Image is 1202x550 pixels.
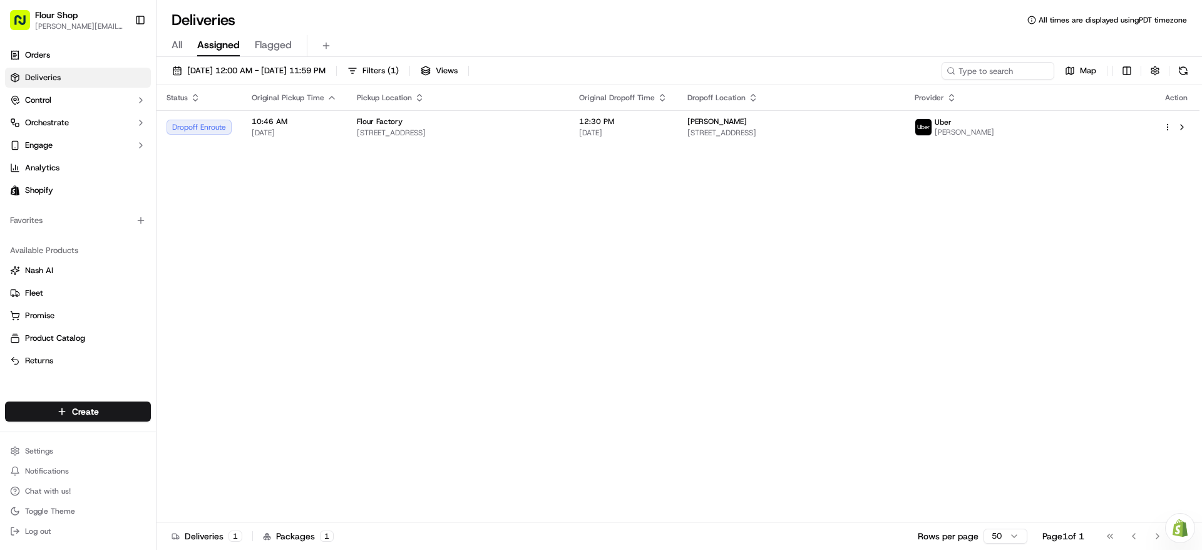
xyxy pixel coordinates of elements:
[35,21,125,31] button: [PERSON_NAME][EMAIL_ADDRESS][DOMAIN_NAME]
[72,405,99,418] span: Create
[25,265,53,276] span: Nash AI
[5,402,151,422] button: Create
[1163,93,1189,103] div: Action
[25,355,53,366] span: Returns
[935,127,994,137] span: [PERSON_NAME]
[25,486,71,496] span: Chat with us!
[5,180,151,200] a: Shopify
[10,333,146,344] a: Product Catalog
[687,93,746,103] span: Dropoff Location
[25,72,61,83] span: Deliveries
[5,306,151,326] button: Promise
[25,526,51,536] span: Log out
[357,128,559,138] span: [STREET_ADDRESS]
[255,38,292,53] span: Flagged
[1039,15,1187,25] span: All times are displayed using PDT timezone
[172,38,182,53] span: All
[1080,65,1096,76] span: Map
[579,117,667,127] span: 12:30 PM
[167,62,331,80] button: [DATE] 12:00 AM - [DATE] 11:59 PM
[5,502,151,520] button: Toggle Theme
[5,45,151,65] a: Orders
[357,93,412,103] span: Pickup Location
[5,442,151,460] button: Settings
[942,62,1054,80] input: Type to search
[579,128,667,138] span: [DATE]
[10,355,146,366] a: Returns
[5,158,151,178] a: Analytics
[25,162,59,174] span: Analytics
[5,283,151,303] button: Fleet
[25,117,69,128] span: Orchestrate
[1059,62,1102,80] button: Map
[5,261,151,281] button: Nash AI
[687,117,747,127] span: [PERSON_NAME]
[5,135,151,155] button: Engage
[5,462,151,480] button: Notifications
[25,310,54,321] span: Promise
[5,482,151,500] button: Chat with us!
[388,65,399,76] span: ( 1 )
[10,265,146,276] a: Nash AI
[579,93,655,103] span: Original Dropoff Time
[10,288,146,299] a: Fleet
[342,62,404,80] button: Filters(1)
[25,95,51,106] span: Control
[252,128,337,138] span: [DATE]
[25,466,69,476] span: Notifications
[915,119,932,135] img: uber-new-logo.jpeg
[25,140,53,151] span: Engage
[25,288,43,299] span: Fleet
[25,185,53,196] span: Shopify
[5,328,151,348] button: Product Catalog
[918,530,979,542] p: Rows per page
[172,530,242,542] div: Deliveries
[25,506,75,516] span: Toggle Theme
[187,65,326,76] span: [DATE] 12:00 AM - [DATE] 11:59 PM
[357,117,403,127] span: Flour Factory
[5,113,151,133] button: Orchestrate
[687,128,895,138] span: [STREET_ADDRESS]
[252,93,324,103] span: Original Pickup Time
[25,49,50,61] span: Orders
[362,65,399,76] span: Filters
[935,117,952,127] span: Uber
[5,5,130,35] button: Flour Shop[PERSON_NAME][EMAIL_ADDRESS][DOMAIN_NAME]
[5,351,151,371] button: Returns
[167,93,188,103] span: Status
[5,68,151,88] a: Deliveries
[35,9,78,21] button: Flour Shop
[197,38,240,53] span: Assigned
[252,117,337,127] span: 10:46 AM
[436,65,458,76] span: Views
[172,10,235,30] h1: Deliveries
[320,531,334,542] div: 1
[1042,530,1084,542] div: Page 1 of 1
[1174,62,1192,80] button: Refresh
[10,310,146,321] a: Promise
[5,241,151,261] div: Available Products
[5,90,151,110] button: Control
[25,446,53,456] span: Settings
[263,530,334,542] div: Packages
[25,333,85,344] span: Product Catalog
[415,62,463,80] button: Views
[10,185,20,195] img: Shopify logo
[229,531,242,542] div: 1
[5,210,151,231] div: Favorites
[915,93,944,103] span: Provider
[5,522,151,540] button: Log out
